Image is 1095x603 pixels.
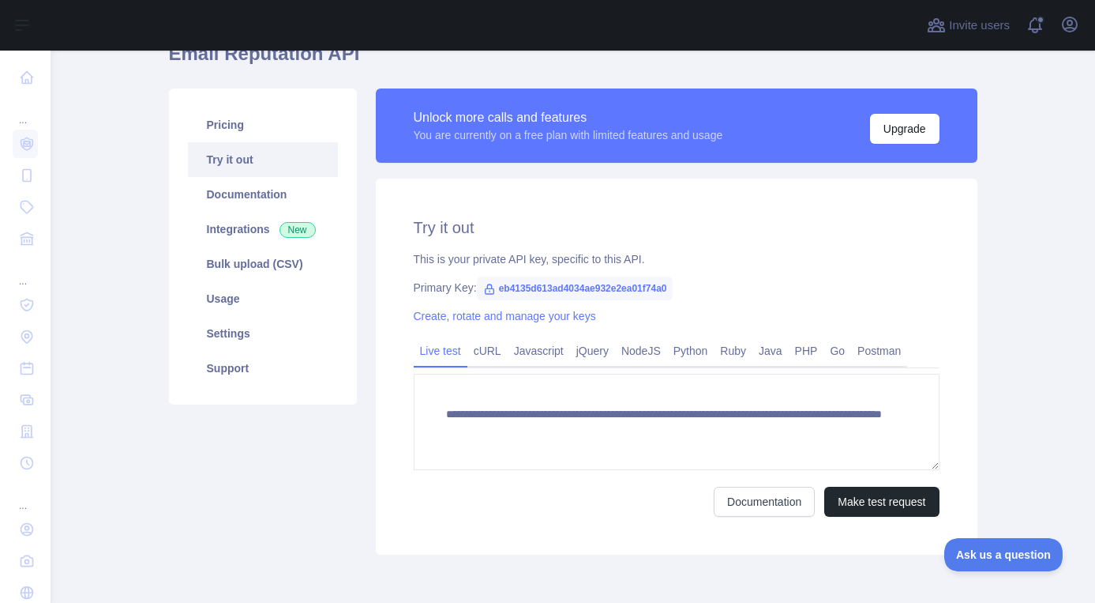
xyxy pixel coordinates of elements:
[188,351,338,386] a: Support
[13,95,38,126] div: ...
[188,212,338,247] a: Integrations New
[414,251,939,267] div: This is your private API key, specific to this API.
[13,481,38,512] div: ...
[169,41,977,79] h1: Email Reputation API
[279,222,316,238] span: New
[949,17,1010,35] span: Invite users
[823,338,851,364] a: Go
[188,247,338,281] a: Bulk upload (CSV)
[414,310,596,322] a: Create, rotate and manage your keys
[188,281,338,316] a: Usage
[714,338,752,364] a: Ruby
[477,277,673,300] span: eb4135d613ad4034ae932e2ea01f74a0
[414,217,939,239] h2: Try it out
[414,280,939,296] div: Primary Key:
[789,338,824,364] a: PHP
[188,107,338,142] a: Pricing
[508,338,570,364] a: Javascript
[667,338,714,364] a: Python
[570,338,615,364] a: jQuery
[944,538,1063,571] iframe: Toggle Customer Support
[13,256,38,288] div: ...
[414,127,723,143] div: You are currently on a free plan with limited features and usage
[924,13,1013,38] button: Invite users
[414,108,723,127] div: Unlock more calls and features
[414,338,467,364] a: Live test
[824,487,939,517] button: Make test request
[714,487,815,517] a: Documentation
[615,338,667,364] a: NodeJS
[188,177,338,212] a: Documentation
[851,338,907,364] a: Postman
[467,338,508,364] a: cURL
[870,114,939,144] button: Upgrade
[188,142,338,177] a: Try it out
[752,338,789,364] a: Java
[188,316,338,351] a: Settings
